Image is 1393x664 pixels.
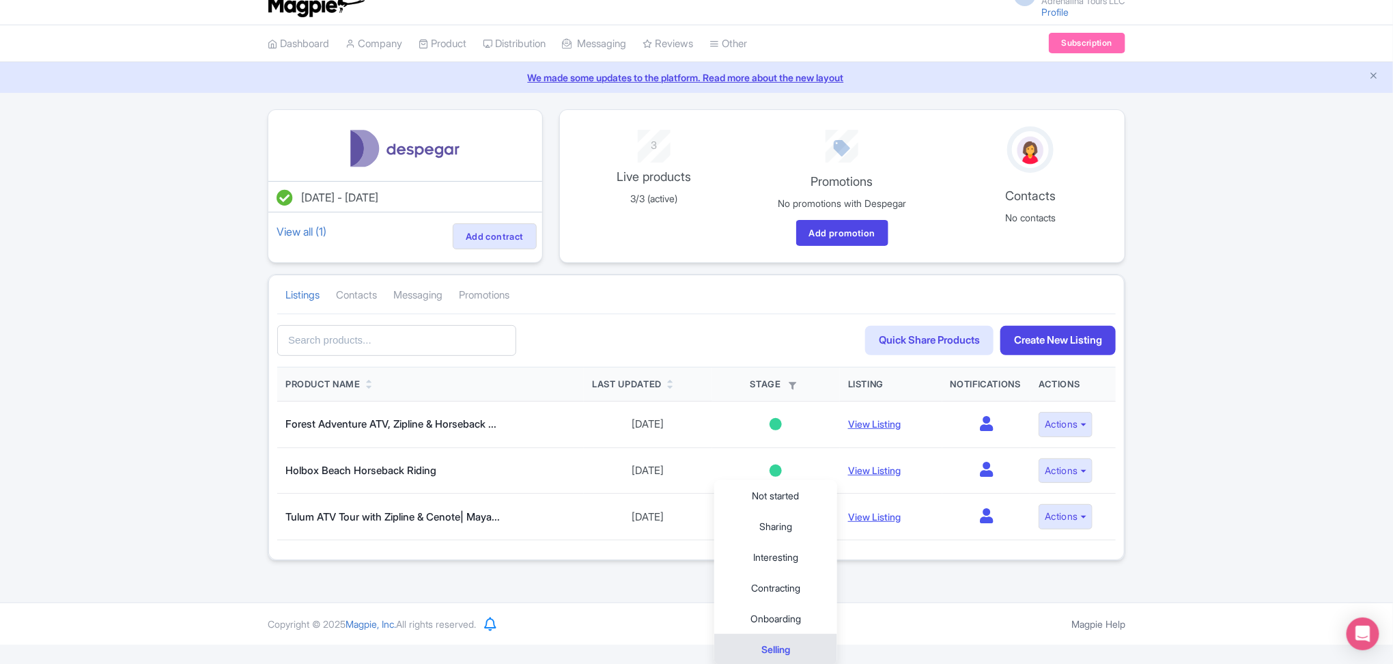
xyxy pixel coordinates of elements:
[848,418,901,430] a: View Listing
[840,368,942,402] th: Listing
[285,510,500,523] a: Tulum ATV Tour with Zipline & Cenote| Maya...
[714,511,837,542] a: Sharing
[1071,618,1125,630] a: Magpie Help
[346,25,402,63] a: Company
[1369,69,1379,85] button: Close announcement
[285,277,320,314] a: Listings
[1049,33,1125,53] a: Subscription
[483,25,546,63] a: Distribution
[285,464,436,477] a: Holbox Beach Horseback Riding
[419,25,466,63] a: Product
[714,480,837,511] a: Not started
[1030,368,1116,402] th: Actions
[942,368,1030,402] th: Notifications
[714,603,837,634] a: Onboarding
[1039,504,1093,529] button: Actions
[274,222,329,241] a: View all (1)
[336,277,377,314] a: Contacts
[393,277,442,314] a: Messaging
[584,402,712,448] td: [DATE]
[459,277,509,314] a: Promotions
[259,617,484,631] div: Copyright © 2025 All rights reserved.
[346,618,396,630] span: Magpie, Inc.
[568,191,740,206] p: 3/3 (active)
[643,25,693,63] a: Reviews
[789,382,796,389] i: Filter by stage
[944,210,1116,225] p: No contacts
[1039,458,1093,484] button: Actions
[277,325,516,356] input: Search products...
[1347,618,1379,650] div: Open Intercom Messenger
[568,130,740,154] div: 3
[584,494,712,540] td: [DATE]
[865,326,994,355] a: Quick Share Products
[714,572,837,603] a: Contracting
[285,417,496,430] a: Forest Adventure ATV, Zipline & Horseback ...
[756,196,928,210] p: No promotions with Despegar
[848,465,901,476] a: View Listing
[453,223,537,249] a: Add contract
[268,25,329,63] a: Dashboard
[720,378,832,391] div: Stage
[285,378,361,391] div: Product Name
[1041,6,1069,18] a: Profile
[796,220,888,246] a: Add promotion
[343,126,466,170] img: zazmexwbnplpb70vuatx.svg
[1015,134,1046,167] img: avatar_key_member-9c1dde93af8b07d7383eb8b5fb890c87.png
[584,447,712,494] td: [DATE]
[301,191,378,204] span: [DATE] - [DATE]
[1039,412,1093,437] button: Actions
[756,172,928,191] p: Promotions
[8,70,1385,85] a: We made some updates to the platform. Read more about the new layout
[1000,326,1116,355] a: Create New Listing
[709,25,747,63] a: Other
[592,378,662,391] div: Last Updated
[562,25,626,63] a: Messaging
[568,167,740,186] p: Live products
[848,511,901,523] a: View Listing
[944,186,1116,205] p: Contacts
[714,542,837,572] a: Interesting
